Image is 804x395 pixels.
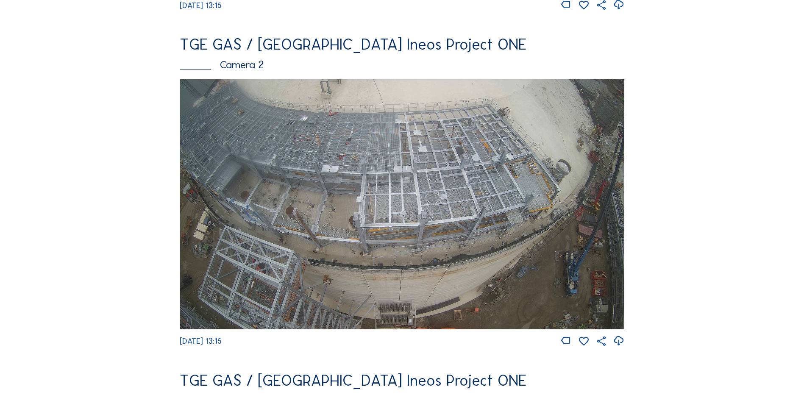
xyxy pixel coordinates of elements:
[180,1,222,10] span: [DATE] 13:15
[180,79,624,329] img: Image
[180,59,624,70] div: Camera 2
[180,337,222,346] span: [DATE] 13:15
[180,373,624,388] div: TGE GAS / [GEOGRAPHIC_DATA] Ineos Project ONE
[180,37,624,52] div: TGE GAS / [GEOGRAPHIC_DATA] Ineos Project ONE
